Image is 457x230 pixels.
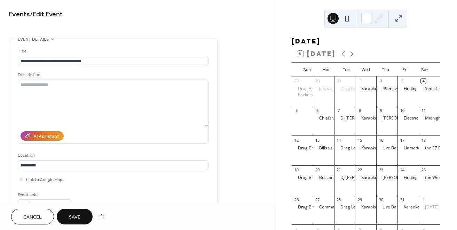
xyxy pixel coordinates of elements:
span: Link to Google Maps [26,176,64,183]
div: Title [18,48,207,55]
span: Cancel [23,214,42,221]
div: Packers vs Cowboys [298,92,337,98]
div: Finding Friday [397,86,419,92]
div: 1 [421,197,426,202]
div: Description [18,71,207,79]
div: Drag Brunch: Jade Jolie as Taylor Swift [292,86,313,92]
div: Drag Brunch:Disney Villains [298,175,352,181]
div: Llamativa [404,145,423,151]
div: Electric Circus [397,115,419,121]
div: 7 [336,108,341,113]
a: Cancel [11,209,54,224]
div: Thu [376,63,395,76]
div: Electric Circus [404,115,431,121]
div: 15 [357,138,362,143]
span: / Edit Event [30,8,63,21]
div: 6 [315,108,320,113]
div: Commanders vs Chiefs [319,204,364,210]
div: 23 [378,167,384,173]
div: Drag Loteria with Plants [334,204,355,210]
div: AI Assistant [33,133,59,140]
div: DJ [PERSON_NAME] [340,175,378,181]
div: Chiefs vs Jaguars [319,115,352,121]
div: 1 [357,79,362,84]
div: Karaoke w/ DJ [PERSON_NAME] [361,175,422,181]
div: 27 [315,197,320,202]
div: 30 [378,197,384,202]
div: 26 [294,197,299,202]
div: Location [18,152,207,159]
div: 3 [400,79,405,84]
div: Buccaneers vs Lions [313,175,334,181]
div: Bills vs Falcons [313,145,334,151]
div: Jackie Cox from RuPaul's Drag Race [376,115,397,121]
div: 10 [400,108,405,113]
div: Jets vs Dolphins [313,86,334,92]
div: 29 [357,197,362,202]
div: 12 [294,138,299,143]
div: 29 [315,79,320,84]
div: Bills vs Falcons [319,145,348,151]
div: 11 [421,108,426,113]
div: 9 [378,108,384,113]
div: Midnight Jam [425,115,450,121]
div: Día de los Muertos feat. MacRockSat [419,204,440,210]
div: Live Band Karaoke feat. Retro Nouveau [376,145,397,151]
button: Save [57,209,93,224]
div: 30 [336,79,341,84]
div: Sun [297,63,317,76]
div: Live Band Karaoke w/ Retro Nouveau [383,204,454,210]
div: Drag Loteria [340,145,365,151]
div: Fri [395,63,415,76]
div: Finding [DATE] [404,86,432,92]
button: AI Assistant [21,131,64,141]
div: Semi Charmed [419,86,440,92]
div: Wed [356,63,376,76]
div: Drag Loteria with Plants [340,204,387,210]
div: 49ers vs Rams [376,86,397,92]
div: 13 [315,138,320,143]
div: Drag Brunch: [PERSON_NAME] as [PERSON_NAME] [298,86,397,92]
div: Finding Friday [397,175,419,181]
div: Karaoke w/ DJ Ed [355,145,376,151]
div: 5 [294,108,299,113]
div: 17 [400,138,405,143]
div: 19 [294,167,299,173]
div: DJ [PERSON_NAME] [340,115,378,121]
div: Semi Charmed [425,86,454,92]
div: 49ers vs Rams [383,86,411,92]
div: Drag Brunch: Coco Montrese from RuPaul's Drag Race [292,204,313,210]
div: Jets vs Dolphins [319,86,349,92]
div: 22 [357,167,362,173]
div: Tue [336,63,356,76]
div: 24 [400,167,405,173]
div: Drag Brunch:Disney Villains [292,175,313,181]
div: Karaoke w/ DJ Ed [355,115,376,121]
div: 4 [421,79,426,84]
div: 28 [336,197,341,202]
div: Karaoke w/ DJ Ed [355,86,376,92]
div: Drag Loteria with Plants [334,86,355,92]
div: DJ Brian Kadir [334,115,355,121]
div: Live Band Karaoke w/ Retro Nouveau [376,204,397,210]
div: 21 [336,167,341,173]
div: Packers vs Cowboys [292,92,313,98]
div: 18 [421,138,426,143]
div: 2 [378,79,384,84]
div: [DATE] [292,37,440,46]
div: Commanders vs Chiefs [313,204,334,210]
div: Drag Brunch: Scary Movies [298,145,350,151]
span: Save [69,214,80,221]
div: 8 [357,108,362,113]
a: Events [9,8,30,21]
div: Buccaneers vs Lions [319,175,358,181]
span: Event details [18,36,49,43]
div: Drag Brunch: Scary Movies [292,145,313,151]
div: 14 [336,138,341,143]
div: DJ Brian Kadir [334,175,355,181]
div: Karaoke w/ DJ [PERSON_NAME] [361,204,422,210]
div: Drag Brunch: [PERSON_NAME] from [PERSON_NAME] Drag Race [298,204,423,210]
div: the E7 Band [425,145,448,151]
div: Chiefs vs Jaguars [313,115,334,121]
div: Sofia Yara from RuPaul's Drag Race [376,175,397,181]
